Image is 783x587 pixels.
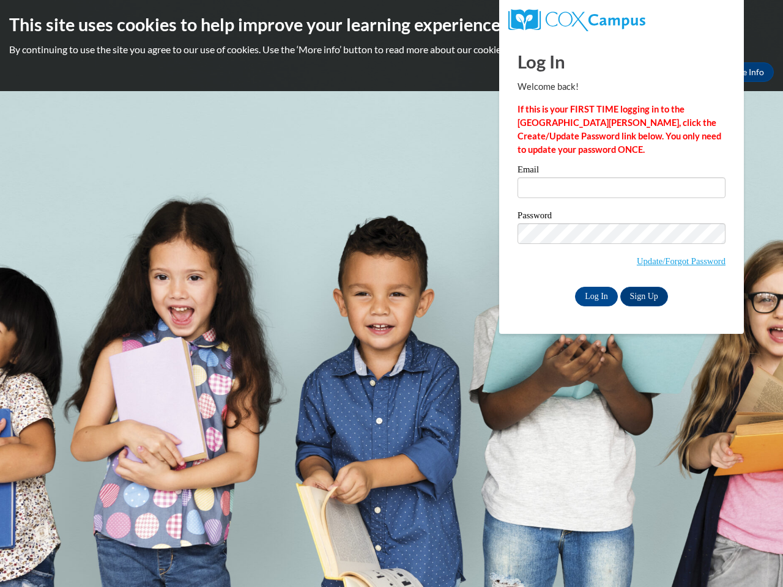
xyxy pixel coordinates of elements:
img: COX Campus [508,9,645,31]
p: Welcome back! [518,80,725,94]
a: Sign Up [620,287,668,306]
a: More Info [716,62,774,82]
h2: This site uses cookies to help improve your learning experience. [9,12,774,37]
label: Email [518,165,725,177]
label: Password [518,211,725,223]
p: By continuing to use the site you agree to our use of cookies. Use the ‘More info’ button to read... [9,43,774,56]
input: Log In [575,287,618,306]
h1: Log In [518,49,725,74]
strong: If this is your FIRST TIME logging in to the [GEOGRAPHIC_DATA][PERSON_NAME], click the Create/Upd... [518,104,721,155]
a: Update/Forgot Password [637,256,725,266]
